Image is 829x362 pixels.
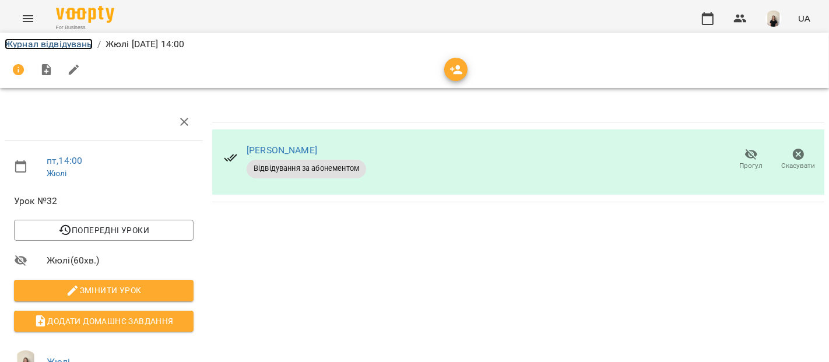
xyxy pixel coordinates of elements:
a: Журнал відвідувань [5,38,93,50]
span: For Business [56,24,114,31]
span: Попередні уроки [23,223,184,237]
button: Додати домашнє завдання [14,311,194,332]
span: UA [798,12,810,24]
button: Попередні уроки [14,220,194,241]
span: Змінити урок [23,283,184,297]
button: Скасувати [775,143,822,176]
button: UA [793,8,815,29]
button: Змінити урок [14,280,194,301]
nav: breadcrumb [5,37,824,51]
span: Прогул [740,161,763,171]
button: Menu [14,5,42,33]
span: Додати домашнє завдання [23,314,184,328]
span: Урок №32 [14,194,194,208]
a: Жюлі [47,168,67,178]
span: Скасувати [782,161,816,171]
a: пт , 14:00 [47,155,82,166]
span: Відвідування за абонементом [247,163,366,174]
p: Жюлі [DATE] 14:00 [106,37,185,51]
img: a3bfcddf6556b8c8331b99a2d66cc7fb.png [765,10,782,27]
button: Прогул [728,143,775,176]
span: Жюлі ( 60 хв. ) [47,254,194,268]
img: Voopty Logo [56,6,114,23]
a: [PERSON_NAME] [247,145,317,156]
li: / [97,37,101,51]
